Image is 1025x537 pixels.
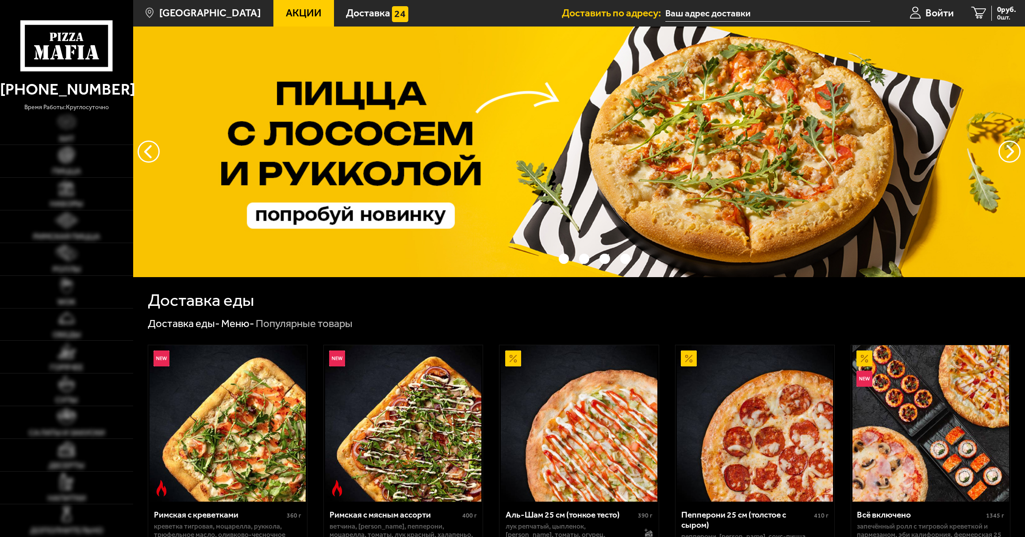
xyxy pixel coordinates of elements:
[29,429,105,437] span: Салаты и закуски
[852,345,1009,502] img: Всё включено
[392,6,408,22] img: 15daf4d41897b9f0e9f617042186c801.svg
[154,510,284,520] div: Римская с креветками
[506,510,636,520] div: Аль-Шам 25 см (тонкое тесто)
[48,494,86,502] span: Напитки
[287,512,301,519] span: 360 г
[53,331,81,339] span: Обеды
[50,200,83,208] span: Наборы
[681,350,697,366] img: Акционный
[538,254,548,264] button: точки переключения
[148,292,254,309] h1: Доставка еды
[676,345,834,502] a: АкционныйПепперони 25 см (толстое с сыром)
[159,8,261,18] span: [GEOGRAPHIC_DATA]
[33,232,100,240] span: Римская пицца
[620,254,630,264] button: точки переключения
[138,141,160,163] button: следующий
[579,254,589,264] button: точки переключения
[505,350,521,366] img: Акционный
[665,5,870,22] input: Ваш адрес доставки
[499,345,658,502] a: АкционныйАль-Шам 25 см (тонкое тесто)
[559,254,569,264] button: точки переключения
[677,345,833,502] img: Пепперони 25 см (толстое с сыром)
[52,167,81,175] span: Пицца
[286,8,322,18] span: Акции
[986,512,1004,519] span: 1345 г
[599,254,610,264] button: точки переключения
[925,8,954,18] span: Войти
[814,512,829,519] span: 410 г
[148,345,307,502] a: НовинкаОстрое блюдоРимская с креветками
[562,8,665,18] span: Доставить по адресу:
[154,480,169,496] img: Острое блюдо
[501,345,657,502] img: Аль-Шам 25 см (тонкое тесто)
[330,510,460,520] div: Римская с мясным ассорти
[154,350,169,366] img: Новинка
[857,510,984,520] div: Всё включено
[49,461,84,469] span: Десерты
[59,135,74,143] span: Хит
[997,14,1016,20] span: 0 шт.
[462,512,477,519] span: 400 г
[325,345,482,502] img: Римская с мясным ассорти
[346,8,390,18] span: Доставка
[997,6,1016,13] span: 0 руб.
[856,350,872,366] img: Акционный
[256,316,353,330] div: Популярные товары
[638,512,653,519] span: 390 г
[221,317,254,330] a: Меню-
[53,265,81,273] span: Роллы
[851,345,1010,502] a: АкционныйНовинкаВсё включено
[58,298,76,306] span: WOK
[50,363,83,371] span: Горячее
[324,345,483,502] a: НовинкаОстрое блюдоРимская с мясным ассорти
[329,480,345,496] img: Острое блюдо
[681,510,812,530] div: Пепперони 25 см (толстое с сыром)
[856,371,872,387] img: Новинка
[148,317,220,330] a: Доставка еды-
[150,345,306,502] img: Римская с креветками
[998,141,1021,163] button: предыдущий
[329,350,345,366] img: Новинка
[30,526,103,534] span: Дополнительно
[55,396,78,404] span: Супы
